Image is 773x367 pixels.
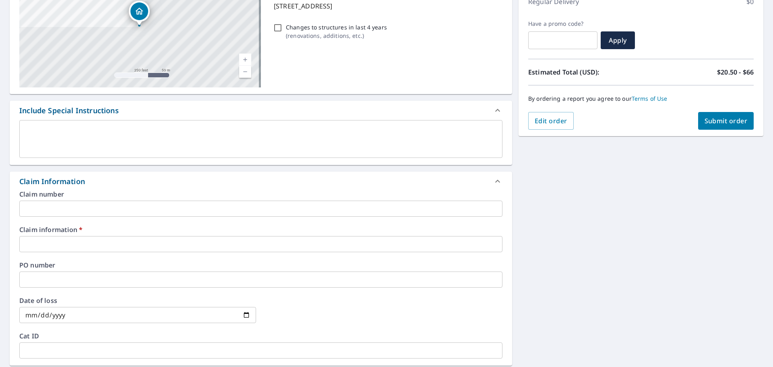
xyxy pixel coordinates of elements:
div: Include Special Instructions [19,105,119,116]
a: Current Level 17, Zoom Out [239,66,251,78]
span: Apply [607,36,628,45]
a: Terms of Use [632,95,668,102]
div: Include Special Instructions [10,101,512,120]
button: Edit order [528,112,574,130]
button: Apply [601,31,635,49]
p: Changes to structures in last 4 years [286,23,387,31]
label: PO number [19,262,502,268]
p: Estimated Total (USD): [528,67,641,77]
div: Claim Information [10,172,512,191]
span: Submit order [705,116,748,125]
label: Cat ID [19,333,502,339]
p: ( renovations, additions, etc. ) [286,31,387,40]
button: Submit order [698,112,754,130]
div: Claim Information [19,176,85,187]
a: Current Level 17, Zoom In [239,54,251,66]
p: $20.50 - $66 [717,67,754,77]
label: Have a promo code? [528,20,597,27]
label: Claim number [19,191,502,197]
label: Date of loss [19,297,256,304]
label: Claim information [19,226,502,233]
p: By ordering a report you agree to our [528,95,754,102]
span: Edit order [535,116,567,125]
p: [STREET_ADDRESS] [274,1,499,11]
div: Dropped pin, building 1, Residential property, 10233 Albury Ct Saint Louis, MO 63126 [129,1,150,26]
